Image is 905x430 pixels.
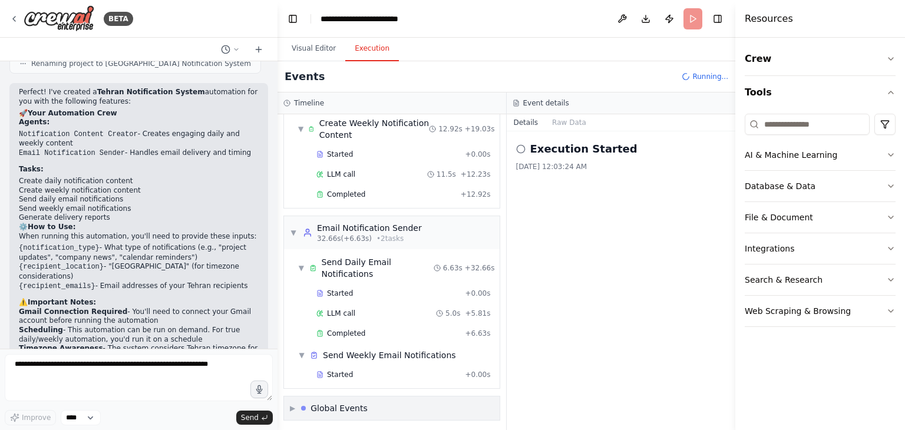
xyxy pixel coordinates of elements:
[465,124,495,134] span: + 19.03s
[19,282,259,292] li: - Email addresses of your Tehran recipients
[465,309,490,318] span: + 5.81s
[465,150,490,159] span: + 0.00s
[298,263,305,273] span: ▼
[438,124,463,134] span: 12.92s
[745,171,896,201] button: Database & Data
[19,204,259,214] li: Send weekly email notifications
[19,344,103,352] strong: Timezone Awareness
[19,243,259,262] li: - What type of notifications (e.g., "project updates", "company news", "calendar reminders")
[516,162,726,171] div: [DATE] 12:03:24 AM
[327,289,353,298] span: Started
[745,12,793,26] h4: Resources
[745,264,896,295] button: Search & Research
[250,381,268,398] button: Click to speak your automation idea
[745,76,896,109] button: Tools
[28,109,117,117] strong: Your Automation Crew
[19,130,138,138] code: Notification Content Creator
[19,326,63,334] strong: Scheduling
[745,109,896,336] div: Tools
[19,109,259,118] h2: 🚀
[311,402,368,414] div: Global Events
[19,148,259,158] li: - Handles email delivery and timing
[323,349,456,361] div: Send Weekly Email Notifications
[461,190,491,199] span: + 12.92s
[24,5,94,32] img: Logo
[19,186,259,196] li: Create weekly notification content
[19,130,259,148] li: - Creates engaging daily and weekly content
[104,12,133,26] div: BETA
[376,234,404,243] span: • 2 task s
[545,114,593,131] button: Raw Data
[317,234,372,243] span: 32.66s (+6.63s)
[327,150,353,159] span: Started
[285,11,301,27] button: Hide left sidebar
[241,413,259,422] span: Send
[461,170,491,179] span: + 12.23s
[709,11,726,27] button: Hide right sidebar
[523,98,569,108] h3: Event details
[28,298,96,306] strong: Important Notes:
[437,170,456,179] span: 11.5s
[321,13,421,25] nav: breadcrumb
[97,88,205,96] strong: Tehran Notification System
[19,149,125,157] code: Email Notification Sender
[507,114,546,131] button: Details
[31,59,251,68] span: Renaming project to [GEOGRAPHIC_DATA] Notification System
[5,410,56,425] button: Improve
[19,344,259,362] li: - The system considers Tehran timezone for optimal delivery times
[282,37,345,61] button: Visual Editor
[327,170,355,179] span: LLM call
[443,263,463,273] span: 6.63s
[745,296,896,326] button: Web Scraping & Browsing
[322,256,434,280] div: Send Daily Email Notifications
[19,262,259,281] li: - "[GEOGRAPHIC_DATA]" (for timezone considerations)
[465,370,490,379] span: + 0.00s
[19,307,127,316] strong: Gmail Connection Required
[465,329,490,338] span: + 6.63s
[294,98,324,108] h3: Timeline
[290,228,297,237] span: ▼
[465,289,490,298] span: + 0.00s
[19,88,259,106] p: Perfect! I've created a automation for you with the following features:
[745,233,896,264] button: Integrations
[28,223,76,231] strong: How to Use:
[19,232,259,242] p: When running this automation, you'll need to provide these inputs:
[530,141,638,157] h2: Execution Started
[19,263,104,271] code: {recipient_location}
[19,326,259,344] li: - This automation can be run on demand. For true daily/weekly automation, you'd run it on a schedule
[22,413,51,422] span: Improve
[19,244,100,252] code: {notification_type}
[216,42,245,57] button: Switch to previous chat
[19,213,259,223] li: Generate delivery reports
[285,68,325,85] h2: Events
[327,309,355,318] span: LLM call
[298,124,303,134] span: ▼
[236,411,273,425] button: Send
[19,165,44,173] strong: Tasks:
[327,190,365,199] span: Completed
[19,195,259,204] li: Send daily email notifications
[327,370,353,379] span: Started
[319,117,429,141] div: Create Weekly Notification Content
[19,177,259,186] li: Create daily notification content
[327,329,365,338] span: Completed
[745,42,896,75] button: Crew
[345,37,399,61] button: Execution
[19,282,95,290] code: {recipient_emails}
[19,307,259,326] li: - You'll need to connect your Gmail account before running the automation
[249,42,268,57] button: Start a new chat
[19,118,49,126] strong: Agents:
[19,223,259,232] h2: ⚙️
[317,222,422,234] div: Email Notification Sender
[465,263,495,273] span: + 32.66s
[298,350,305,360] span: ▼
[290,403,295,413] span: ▶
[19,298,259,307] h2: ⚠️
[692,72,728,81] span: Running...
[445,309,460,318] span: 5.0s
[745,202,896,233] button: File & Document
[745,140,896,170] button: AI & Machine Learning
